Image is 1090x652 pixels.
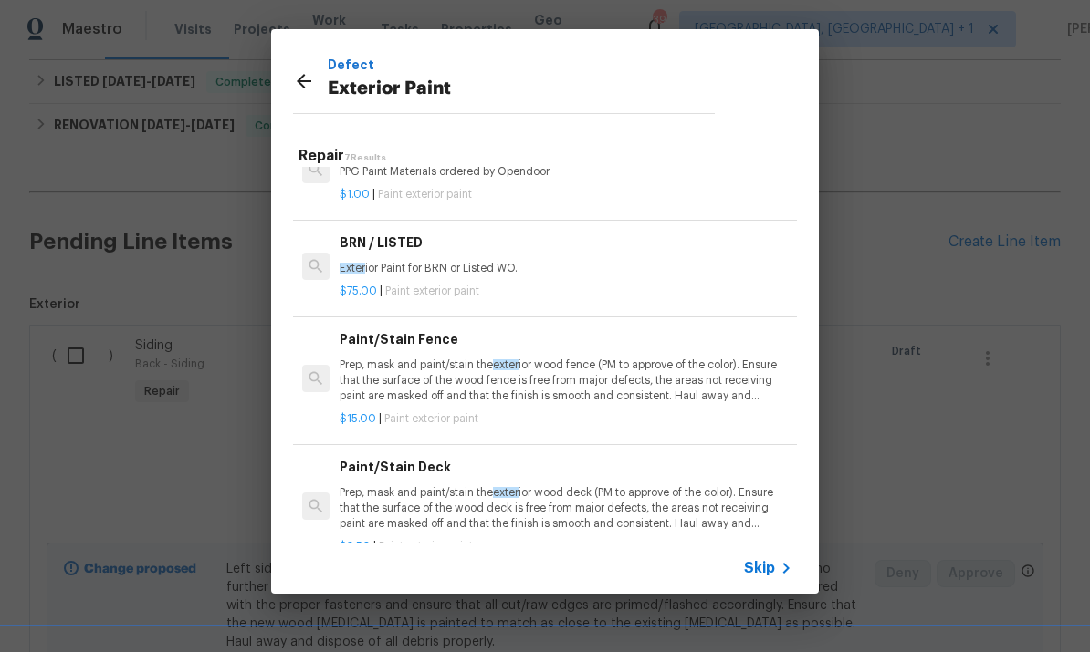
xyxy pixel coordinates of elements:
p: PPG Paint Materials ordered by Opendoor [340,164,792,180]
span: $3.50 [340,541,371,552]
span: $15.00 [340,413,376,424]
span: exter [493,487,519,498]
span: Skip [744,559,775,577]
span: $1.00 [340,189,370,200]
p: Prep, mask and paint/stain the ior wood deck (PM to approve of the color). Ensure that the surfac... [340,485,792,532]
h6: BRN / LISTED [340,233,792,253]
span: $75.00 [340,285,377,296]
p: | [340,411,792,427]
p: ior Paint for BRN or Listed WO. [340,261,792,276]
span: Paint exterior paint [384,413,478,424]
p: | [340,284,792,299]
span: Paint exterior paint [379,541,473,552]
p: Exterior Paint [328,75,715,104]
p: Defect [328,55,715,75]
span: Paint exterior paint [385,285,479,296]
span: Paint exterior paint [378,189,472,200]
p: Prep, mask and paint/stain the ior wood fence (PM to approve of the color). Ensure that the surfa... [340,357,792,404]
span: 7 Results [344,153,386,162]
h6: Paint/Stain Deck [340,457,792,477]
p: | [340,539,792,554]
h6: Paint/Stain Fence [340,329,792,349]
p: | [340,187,792,202]
span: exter [493,359,519,370]
span: Exter [340,263,365,274]
h5: Repair [299,147,797,166]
